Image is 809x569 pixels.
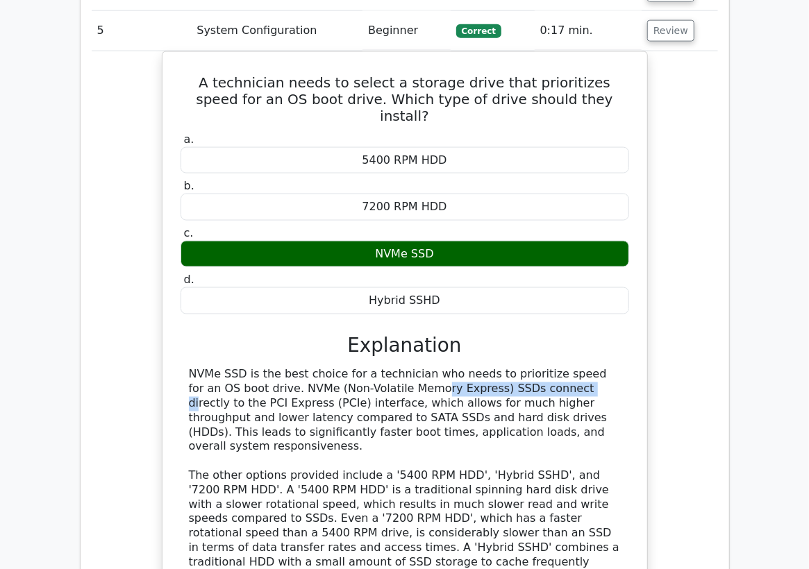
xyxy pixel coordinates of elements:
[181,287,629,314] div: Hybrid SSHD
[184,179,194,192] span: b.
[189,334,621,357] h3: Explanation
[184,226,194,239] span: c.
[92,11,192,51] td: 5
[181,147,629,174] div: 5400 RPM HDD
[184,133,194,146] span: a.
[362,11,451,51] td: Beginner
[647,20,694,42] button: Review
[181,194,629,221] div: 7200 RPM HDD
[179,74,631,124] h5: A technician needs to select a storage drive that prioritizes speed for an OS boot drive. Which t...
[181,241,629,268] div: NVMe SSD
[184,273,194,286] span: d.
[535,11,642,51] td: 0:17 min.
[456,24,501,38] span: Correct
[191,11,362,51] td: System Configuration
